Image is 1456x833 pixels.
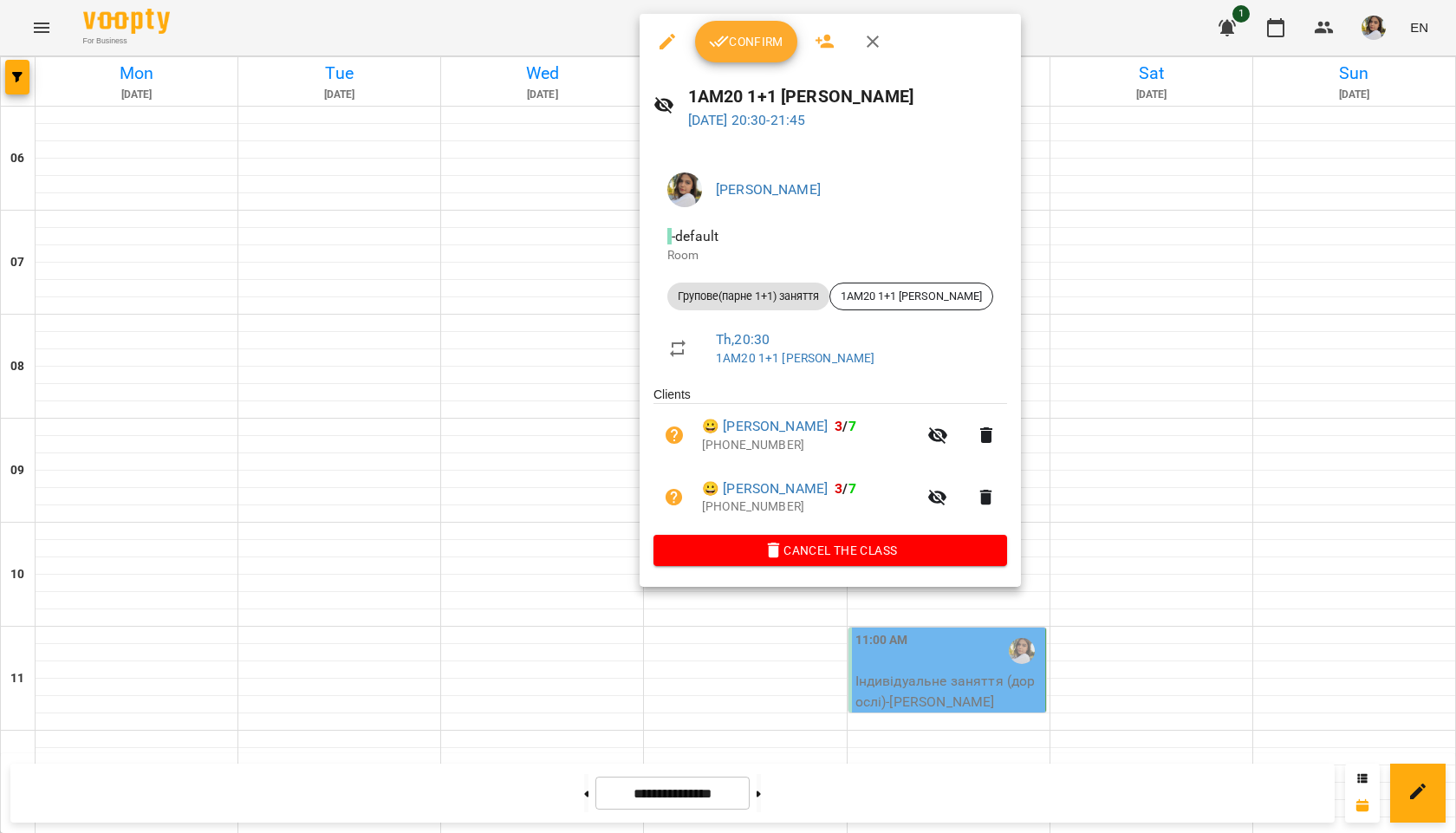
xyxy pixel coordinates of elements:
[653,414,695,456] button: Unpaid. Bill the attendance?
[716,351,874,365] a: 1АМ20 1+1 [PERSON_NAME]
[716,181,821,198] a: [PERSON_NAME]
[709,31,783,52] span: Confirm
[835,480,842,497] span: 3
[667,228,722,244] span: - default
[702,478,828,499] a: 😀 [PERSON_NAME]
[695,21,797,62] button: Confirm
[653,386,1007,534] ul: Clients
[835,480,855,497] b: /
[702,416,828,437] a: 😀 [PERSON_NAME]
[835,418,855,434] b: /
[829,283,993,310] div: 1АМ20 1+1 [PERSON_NAME]
[848,418,856,434] span: 7
[848,480,856,497] span: 7
[830,289,992,304] span: 1АМ20 1+1 [PERSON_NAME]
[667,172,702,207] img: 190f836be431f48d948282a033e518dd.jpg
[702,498,917,516] p: [PHONE_NUMBER]
[667,247,993,264] p: Room
[653,477,695,518] button: Unpaid. Bill the attendance?
[667,289,829,304] span: Групове(парне 1+1) заняття
[688,83,1007,110] h6: 1АМ20 1+1 [PERSON_NAME]
[716,331,770,348] a: Th , 20:30
[702,437,917,454] p: [PHONE_NUMBER]
[688,112,806,128] a: [DATE] 20:30-21:45
[667,540,993,561] span: Cancel the class
[835,418,842,434] span: 3
[653,535,1007,566] button: Cancel the class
